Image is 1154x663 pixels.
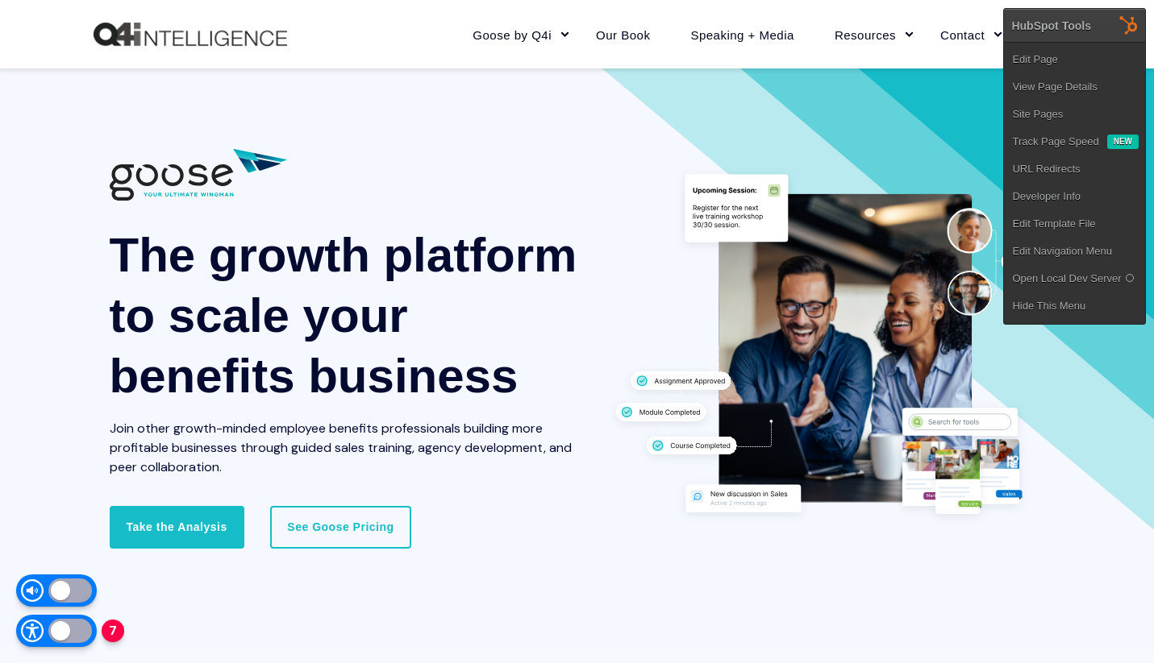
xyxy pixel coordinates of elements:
[110,420,572,475] span: Join other growth-minded employee benefits professionals building more profitable businesses thro...
[1004,210,1145,238] a: Edit Template File
[1004,183,1145,210] a: Developer Info
[1004,101,1145,128] a: Site Pages
[1004,128,1106,155] a: Track Page Speed
[270,506,410,548] a: See Goose Pricing
[1073,586,1154,663] iframe: Chat Widget
[94,23,287,47] a: Back to Home
[1004,238,1145,265] a: Edit Navigation Menu
[110,506,244,548] a: Take the Analysis
[1004,155,1145,183] a: URL Redirects
[1004,73,1145,101] a: View Page Details
[1004,292,1145,320] a: Hide This Menu
[1004,46,1145,73] a: Edit Page
[110,228,577,403] span: The growth platform to scale your benefits business
[1003,8,1146,325] div: HubSpot Tools Edit PageView Page DetailsSite Pages Track Page Speed New URL RedirectsDeveloper In...
[1107,135,1139,149] div: New
[1011,19,1091,33] div: HubSpot Tools
[1112,8,1146,42] img: HubSpot Tools Menu Toggle
[1004,265,1145,292] a: Open Local Dev Server
[606,167,1077,526] img: Group 34
[110,149,287,201] img: 01882 Goose Q4i Logo wTag-CC
[94,23,287,47] img: Q4intelligence, LLC logo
